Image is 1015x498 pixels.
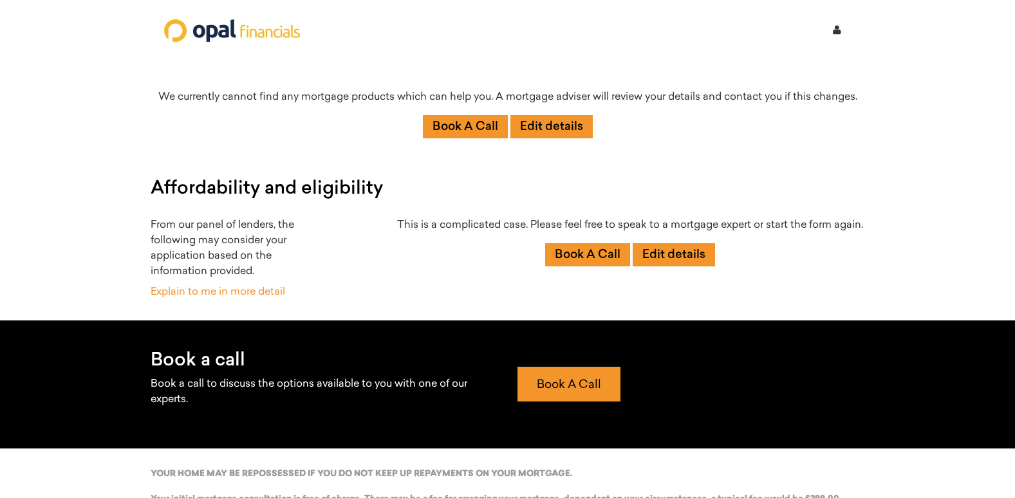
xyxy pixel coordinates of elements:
[151,6,313,55] img: Opal Financials
[141,217,324,300] div: From our panel of lenders, the following may consider your application based on the information p...
[517,367,620,401] a: Book A Call
[151,287,285,297] a: Explain to me in more detail
[151,351,498,371] h3: Book a call
[633,243,715,266] a: Edit details
[151,89,865,105] p: We currently cannot find any mortgage products which can help you. A mortgage adviser will review...
[545,243,630,266] a: Book A Call
[395,217,865,233] p: This is a complicated case. Please feel free to speak to a mortgage expert or start the form again.
[151,180,865,199] h3: Affordability and eligibility
[510,115,593,138] a: Edit details
[423,115,508,138] a: Book A Call
[151,376,498,407] p: Book a call to discuss the options available to you with one of our experts.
